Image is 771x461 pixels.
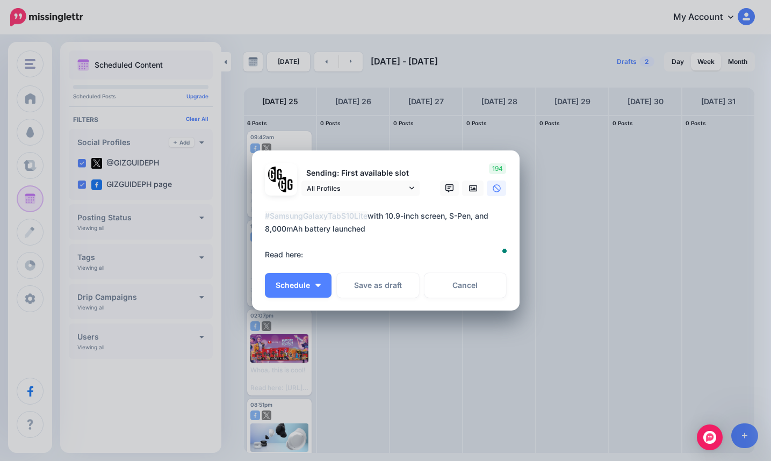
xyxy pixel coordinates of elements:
span: 194 [489,163,506,174]
button: Schedule [265,273,332,298]
span: Schedule [276,282,310,289]
p: Sending: First available slot [301,167,420,179]
span: All Profiles [307,183,407,194]
div: Open Intercom Messenger [697,424,723,450]
mark: #SamsungGalaxyTabS10Lite [265,211,368,220]
textarea: To enrich screen reader interactions, please activate Accessibility in Grammarly extension settings [265,210,512,261]
img: arrow-down-white.png [315,284,321,287]
button: Save as draft [337,273,419,298]
img: 353459792_649996473822713_4483302954317148903_n-bsa138318.png [268,167,284,182]
div: with 10.9-inch screen, S-Pen, and 8,000mAh battery launched Read here: [265,210,512,261]
img: JT5sWCfR-79925.png [278,177,294,192]
a: All Profiles [301,181,420,196]
a: Cancel [424,273,507,298]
